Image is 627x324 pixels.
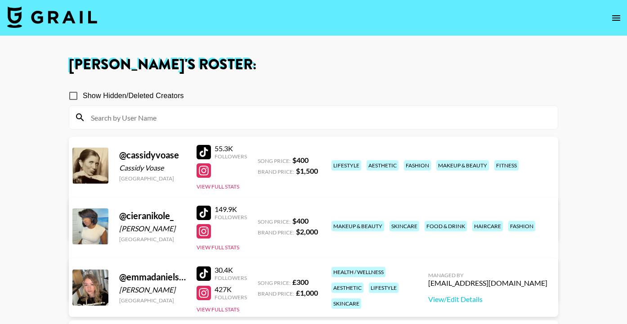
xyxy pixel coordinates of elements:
div: Cassidy Voase [119,163,186,172]
div: [GEOGRAPHIC_DATA] [119,236,186,243]
div: Followers [215,214,247,220]
div: fashion [508,221,535,231]
div: [PERSON_NAME] [119,285,186,294]
button: open drawer [607,9,625,27]
div: skincare [331,298,361,309]
div: [EMAIL_ADDRESS][DOMAIN_NAME] [428,279,547,288]
span: Song Price: [258,279,291,286]
div: fitness [494,160,519,171]
strong: £ 300 [292,278,309,286]
div: makeup & beauty [331,221,384,231]
input: Search by User Name [85,110,552,125]
strong: $ 2,000 [296,227,318,236]
div: [PERSON_NAME] [119,224,186,233]
div: lifestyle [331,160,361,171]
h1: [PERSON_NAME] 's Roster: [69,58,558,72]
div: [GEOGRAPHIC_DATA] [119,297,186,304]
div: 30.4K [215,265,247,274]
div: Followers [215,294,247,301]
button: View Full Stats [197,183,239,190]
div: health / wellness [331,267,385,277]
div: @ cassidyvoase [119,149,186,161]
a: View/Edit Details [428,295,547,304]
div: Managed By [428,272,547,279]
span: Song Price: [258,157,291,164]
div: Followers [215,153,247,160]
span: Song Price: [258,218,291,225]
div: @ cieranikole_ [119,210,186,221]
img: Grail Talent [7,6,97,28]
div: Followers [215,274,247,281]
div: 149.9K [215,205,247,214]
div: haircare [472,221,503,231]
button: View Full Stats [197,306,239,313]
strong: $ 400 [292,156,309,164]
div: aesthetic [331,283,363,293]
div: fashion [404,160,431,171]
div: 427K [215,285,247,294]
span: Show Hidden/Deleted Creators [83,90,184,101]
div: lifestyle [369,283,399,293]
div: @ emmadaniels.x [119,271,186,283]
div: skincare [390,221,419,231]
div: [GEOGRAPHIC_DATA] [119,175,186,182]
div: food & drink [425,221,467,231]
span: Brand Price: [258,229,294,236]
div: aesthetic [367,160,399,171]
div: 55.3K [215,144,247,153]
strong: $ 400 [292,216,309,225]
span: Brand Price: [258,168,294,175]
div: makeup & beauty [436,160,489,171]
button: View Full Stats [197,244,239,251]
span: Brand Price: [258,290,294,297]
strong: £ 1,000 [296,288,318,297]
strong: $ 1,500 [296,166,318,175]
